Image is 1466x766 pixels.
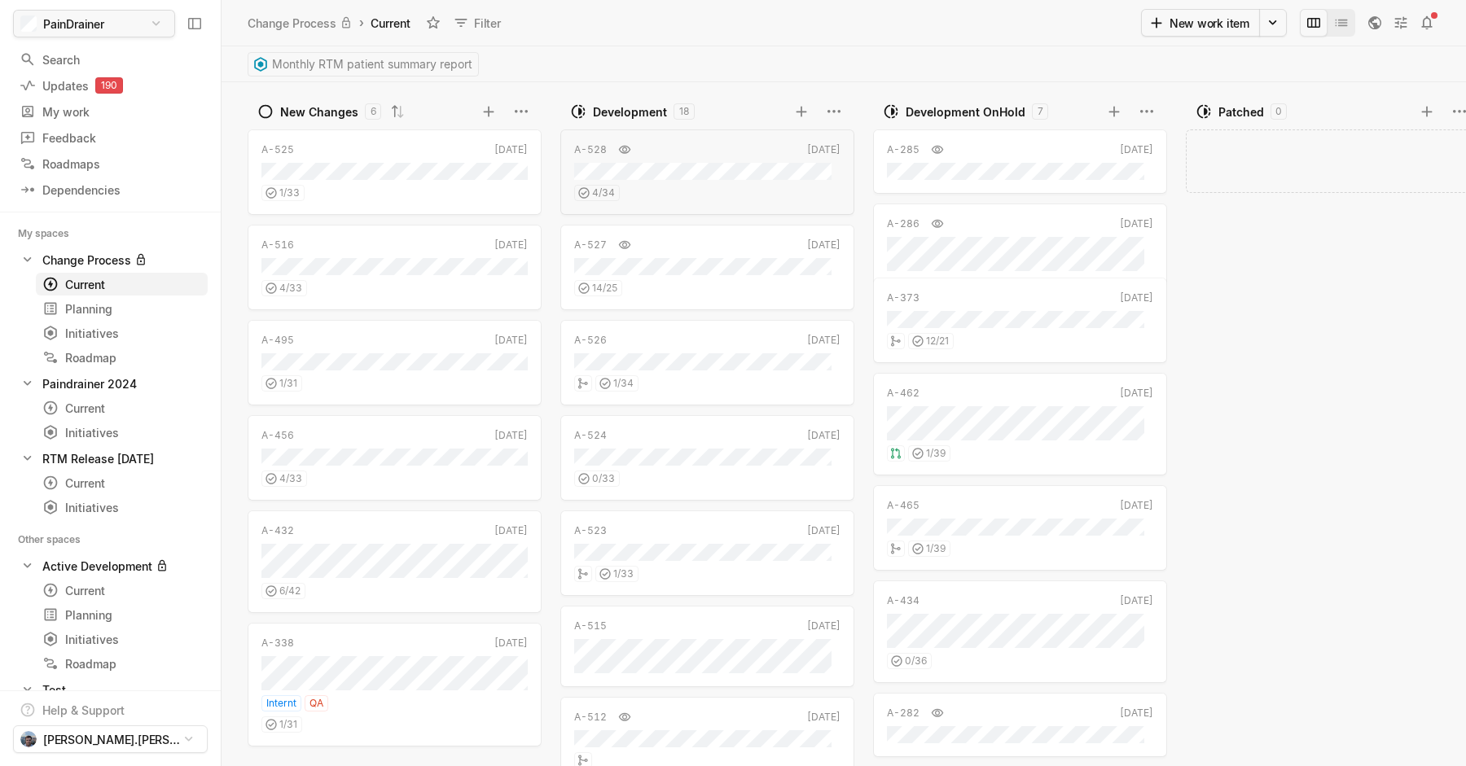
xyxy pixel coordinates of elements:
[20,51,201,68] div: Search
[494,636,528,650] div: [DATE]
[807,238,841,252] div: [DATE]
[873,125,1167,199] div: A-285[DATE]
[873,580,1167,683] a: A-434[DATE]0/36
[279,186,300,200] span: 1 / 33
[248,410,542,506] div: A-456[DATE]4/33
[1141,9,1260,37] button: New work item
[1300,9,1328,37] button: Change to mode board_view
[560,506,854,601] div: A-523[DATE]1/33
[261,523,294,538] div: A-432
[248,623,542,746] a: A-338[DATE]InterntQA1/31
[42,400,201,417] div: Current
[248,15,336,32] div: Change Process
[574,523,607,538] div: A-523
[279,471,302,486] span: 4 / 33
[807,523,841,538] div: [DATE]
[42,606,201,624] div: Planning
[36,496,208,519] a: Initiatives
[560,315,854,410] div: A-526[DATE]1/34
[20,731,37,747] img: PXL_20220505_173022001.jpg
[42,655,201,672] div: Roadmap
[807,333,841,348] div: [DATE]
[280,103,358,120] div: New Changes
[807,428,841,443] div: [DATE]
[887,593,920,608] div: A-434
[20,155,201,173] div: Roadmaps
[560,320,854,405] a: A-526[DATE]1/34
[42,349,201,366] div: Roadmap
[494,142,528,157] div: [DATE]
[279,717,297,732] span: 1 / 31
[42,375,137,392] div: Paindrainer 2024
[36,579,208,602] a: Current
[13,248,208,271] a: Change Process
[13,125,208,150] a: Feedback
[13,47,208,72] a: Search
[20,103,201,120] div: My work
[261,428,294,443] div: A-456
[873,204,1167,285] a: A-286[DATE]
[446,10,511,36] button: Filter
[261,636,294,650] div: A-338
[592,281,617,295] span: 14 / 25
[248,315,542,410] div: A-495[DATE]1/31
[560,510,854,596] a: A-523[DATE]1/33
[560,606,854,687] a: A-515[DATE]
[674,103,695,120] div: 18
[42,702,125,719] div: Help & Support
[1032,103,1048,120] div: 7
[42,499,201,516] div: Initiatives
[244,12,356,34] a: Change Process
[95,77,123,94] div: 190
[36,421,208,444] a: Initiatives
[592,471,615,486] span: 0 / 33
[574,238,607,252] div: A-527
[20,182,201,199] div: Dependencies
[13,151,208,176] a: Roadmaps
[873,480,1167,576] div: A-465[DATE]1/39
[36,273,208,295] a: Current
[926,446,946,461] span: 1 / 39
[574,710,607,724] div: A-512
[248,129,542,215] a: A-525[DATE]1/33
[494,428,528,443] div: [DATE]
[873,693,1167,757] a: A-282[DATE]
[248,125,549,766] div: grid
[873,688,1167,762] div: A-282[DATE]
[807,142,841,157] div: [DATE]
[574,333,607,348] div: A-526
[560,125,862,766] div: grid
[873,368,1167,480] div: A-462[DATE]1/39
[42,631,201,648] div: Initiatives
[261,142,294,157] div: A-525
[613,376,634,391] span: 1 / 34
[42,475,201,492] div: Current
[560,220,854,315] div: A-527[DATE]14/25
[560,410,854,506] div: A-524[DATE]0/33
[13,99,208,124] a: My work
[1120,593,1153,608] div: [DATE]
[926,541,946,556] span: 1 / 39
[42,450,154,467] div: RTM Release [DATE]
[248,125,542,220] div: A-525[DATE]1/33
[36,603,208,626] a: Planning
[42,681,66,698] div: Test
[873,278,1167,363] a: A-373[DATE]12/21
[560,129,854,215] a: A-528[DATE]4/34
[43,15,104,33] span: PainDrainer
[18,225,89,242] div: My spaces
[1120,217,1153,231] div: [DATE]
[494,333,528,348] div: [DATE]
[1218,103,1264,120] div: Patched
[36,297,208,320] a: Planning
[1271,103,1287,120] div: 0
[13,447,208,470] a: RTM Release [DATE]
[248,320,542,405] a: A-495[DATE]1/31
[42,300,201,317] div: Planning
[36,628,208,650] a: Initiatives
[887,706,920,720] div: A-282
[1120,291,1153,305] div: [DATE]
[36,322,208,344] a: Initiatives
[13,73,208,98] a: Updates190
